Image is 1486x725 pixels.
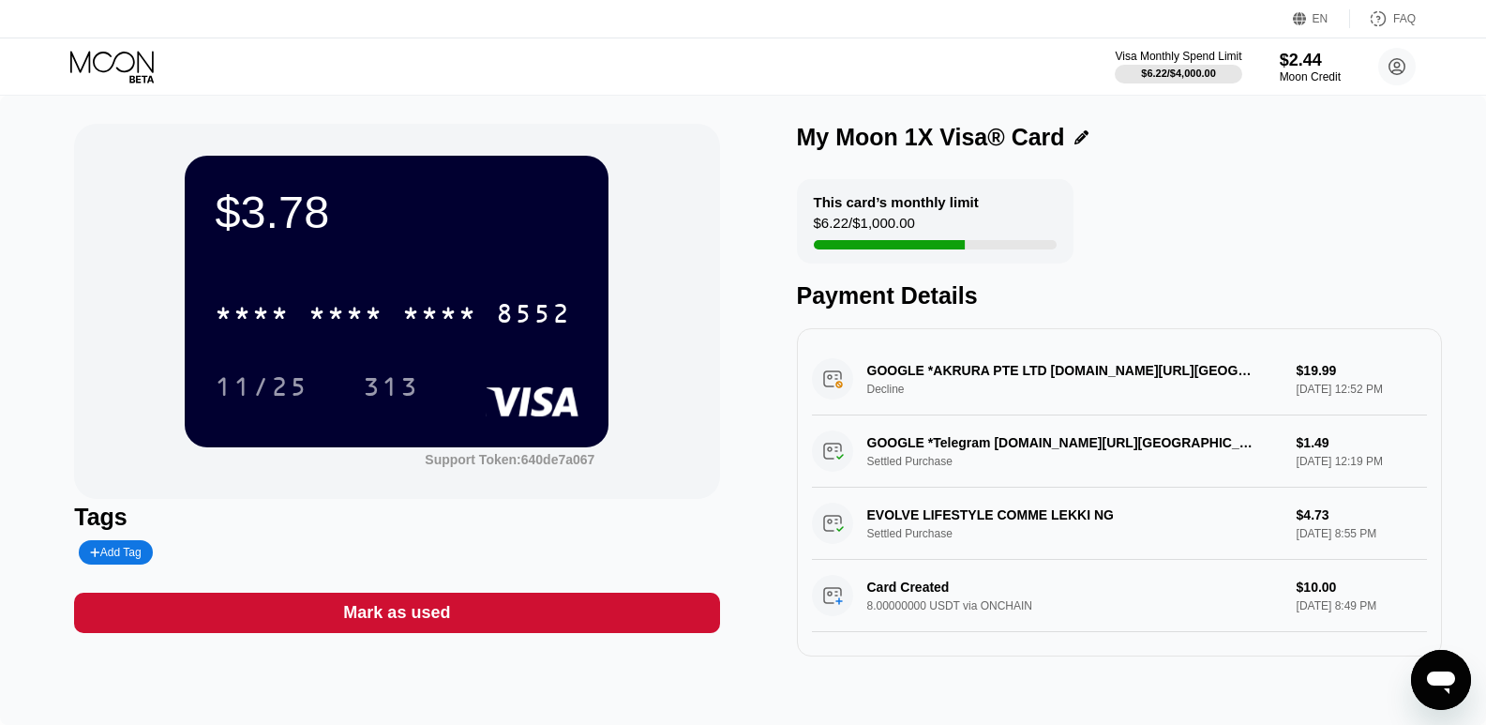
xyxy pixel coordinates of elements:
div: Visa Monthly Spend Limit [1115,50,1241,63]
div: Moon Credit [1280,70,1341,83]
div: Support Token:640de7a067 [425,452,594,467]
div: EN [1313,12,1328,25]
div: 11/25 [215,374,308,404]
div: Tags [74,504,719,531]
div: 11/25 [201,363,323,410]
div: FAQ [1393,12,1416,25]
div: $2.44 [1280,51,1341,70]
div: FAQ [1350,9,1416,28]
div: 313 [349,363,433,410]
div: 313 [363,374,419,404]
div: Add Tag [79,540,152,565]
div: EN [1293,9,1350,28]
div: $3.78 [215,186,578,238]
div: $6.22 / $4,000.00 [1141,68,1216,79]
div: My Moon 1X Visa® Card [797,124,1065,151]
div: Support Token: 640de7a067 [425,452,594,467]
div: Mark as used [343,602,450,624]
div: $2.44Moon Credit [1280,51,1341,83]
div: Add Tag [90,546,141,559]
div: This card’s monthly limit [814,194,979,210]
div: 8552 [496,301,571,331]
iframe: Button to launch messaging window [1411,650,1471,710]
div: Mark as used [74,593,719,633]
div: Payment Details [797,282,1442,310]
div: Visa Monthly Spend Limit$6.22/$4,000.00 [1115,50,1241,83]
div: $6.22 / $1,000.00 [814,215,915,240]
